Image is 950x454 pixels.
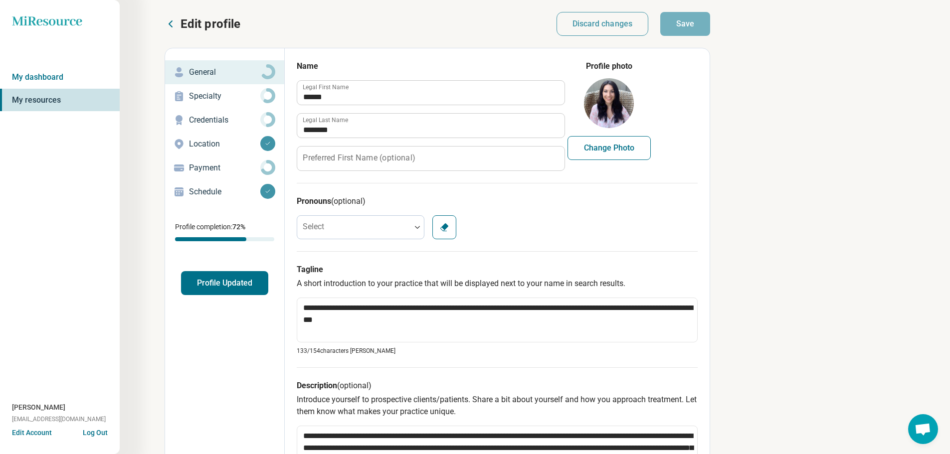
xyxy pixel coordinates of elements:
[297,60,564,72] h3: Name
[568,136,651,160] button: Change Photo
[165,60,284,84] a: General
[165,108,284,132] a: Credentials
[181,271,268,295] button: Profile Updated
[189,138,260,150] p: Location
[232,223,245,231] span: 72 %
[165,16,240,32] button: Edit profile
[586,60,632,72] legend: Profile photo
[297,195,698,207] h3: Pronouns
[557,12,649,36] button: Discard changes
[297,346,698,355] p: 133/ 154 characters [PERSON_NAME]
[584,78,634,128] img: avatar image
[297,278,698,290] p: A short introduction to your practice that will be displayed next to your name in search results.
[331,196,366,206] span: (optional)
[189,90,260,102] p: Specialty
[165,216,284,247] div: Profile completion:
[189,186,260,198] p: Schedule
[337,381,372,390] span: (optional)
[83,428,108,436] button: Log Out
[189,66,260,78] p: General
[165,180,284,204] a: Schedule
[12,402,65,413] span: [PERSON_NAME]
[165,132,284,156] a: Location
[303,154,415,162] label: Preferred First Name (optional)
[908,414,938,444] a: Open chat
[12,428,52,438] button: Edit Account
[660,12,710,36] button: Save
[12,415,106,424] span: [EMAIL_ADDRESS][DOMAIN_NAME]
[189,162,260,174] p: Payment
[297,380,698,392] h3: Description
[303,117,348,123] label: Legal Last Name
[297,394,698,418] p: Introduce yourself to prospective clients/patients. Share a bit about yourself and how you approa...
[303,222,324,231] label: Select
[181,16,240,32] p: Edit profile
[165,156,284,180] a: Payment
[175,237,274,241] div: Profile completion
[189,114,260,126] p: Credentials
[297,264,698,276] h3: Tagline
[165,84,284,108] a: Specialty
[303,84,349,90] label: Legal First Name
